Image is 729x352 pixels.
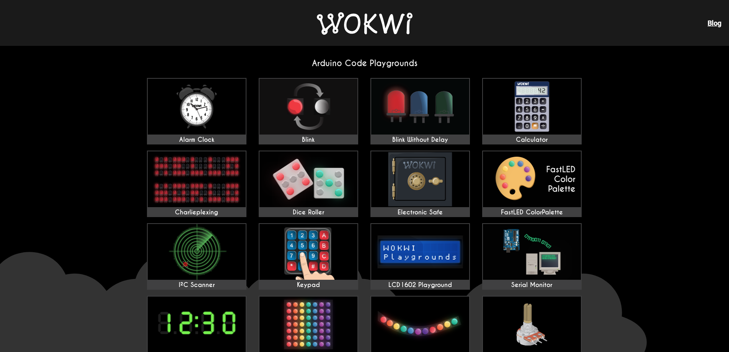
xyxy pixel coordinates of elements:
[259,151,358,217] a: Dice Roller
[147,223,246,290] a: I²C Scanner
[259,136,357,144] div: Blink
[148,79,246,135] img: Alarm Clock
[708,19,721,27] a: Blog
[483,151,581,207] img: FastLED ColorPalette
[371,224,469,280] img: LCD1602 Playground
[482,151,582,217] a: FastLED ColorPalette
[371,79,469,135] img: Blink Without Delay
[483,209,581,216] div: FastLED ColorPalette
[259,209,357,216] div: Dice Roller
[259,151,357,207] img: Dice Roller
[370,78,470,144] a: Blink Without Delay
[148,224,246,280] img: I²C Scanner
[370,151,470,217] a: Electronic Safe
[371,281,469,289] div: LCD1602 Playground
[371,136,469,144] div: Blink Without Delay
[483,79,581,135] img: Calculator
[259,281,357,289] div: Keypad
[148,281,246,289] div: I²C Scanner
[147,78,246,144] a: Alarm Clock
[148,136,246,144] div: Alarm Clock
[482,78,582,144] a: Calculator
[482,223,582,290] a: Serial Monitor
[148,151,246,207] img: Charlieplexing
[483,136,581,144] div: Calculator
[259,223,358,290] a: Keypad
[259,79,357,135] img: Blink
[371,209,469,216] div: Electronic Safe
[371,151,469,207] img: Electronic Safe
[259,224,357,280] img: Keypad
[259,78,358,144] a: Blink
[483,281,581,289] div: Serial Monitor
[148,209,246,216] div: Charlieplexing
[483,224,581,280] img: Serial Monitor
[317,12,413,35] img: Wokwi
[141,58,589,68] h2: Arduino Code Playgrounds
[147,151,246,217] a: Charlieplexing
[370,223,470,290] a: LCD1602 Playground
